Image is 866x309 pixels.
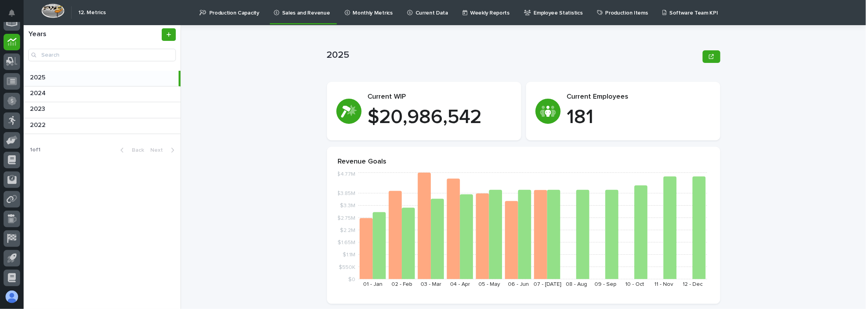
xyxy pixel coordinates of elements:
[28,49,176,61] input: Search
[340,228,355,233] tspan: $2.2M
[4,5,20,21] button: Notifications
[363,281,382,287] text: 01 - Jan
[338,240,355,246] tspan: $1.65M
[114,147,147,154] button: Back
[30,104,47,113] p: 2023
[340,203,355,209] tspan: $3.3M
[337,172,355,177] tspan: $4.77M
[534,281,561,287] text: 07 - [DATE]
[4,289,20,305] button: users-avatar
[30,72,47,81] p: 2025
[683,281,703,287] text: 12 - Dec
[147,147,181,154] button: Next
[508,281,529,287] text: 06 - Jun
[567,106,711,129] p: 181
[327,50,700,61] p: 2025
[450,281,470,287] text: 04 - Apr
[337,191,355,197] tspan: $3.85M
[30,120,47,129] p: 2022
[24,71,181,86] a: 20252025
[150,147,168,153] span: Next
[625,281,644,287] text: 10 - Oct
[567,93,711,101] p: Current Employees
[24,102,181,118] a: 20232023
[421,281,441,287] text: 03 - Mar
[368,93,512,101] p: Current WIP
[28,30,160,39] h1: Years
[338,158,709,166] p: Revenue Goals
[368,106,512,129] p: $ 20,986,542
[127,147,144,153] span: Back
[391,281,412,287] text: 02 - Feb
[566,281,587,287] text: 08 - Aug
[343,252,355,258] tspan: $1.1M
[478,281,500,287] text: 05 - May
[30,88,47,97] p: 2024
[337,215,355,221] tspan: $2.75M
[339,265,355,270] tspan: $550K
[654,281,673,287] text: 11 - Nov
[10,9,20,22] div: Notifications
[41,4,65,18] img: Workspace Logo
[78,9,106,16] h2: 12. Metrics
[24,140,47,160] p: 1 of 1
[348,277,355,282] tspan: $0
[595,281,617,287] text: 09 - Sep
[24,86,181,102] a: 20242024
[24,118,181,134] a: 20222022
